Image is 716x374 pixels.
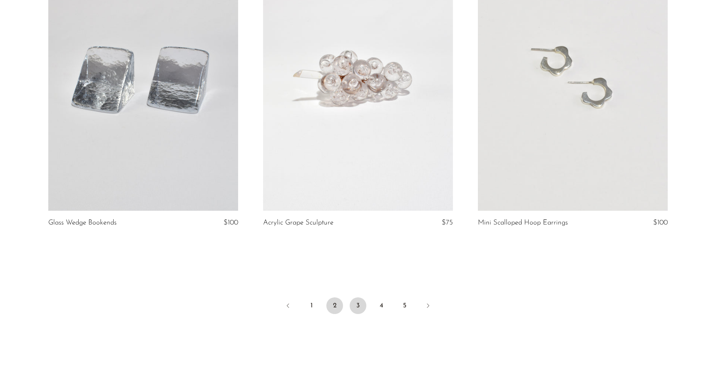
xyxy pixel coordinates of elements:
span: $75 [442,219,453,226]
a: Next [420,297,436,316]
span: $100 [653,219,668,226]
a: 5 [396,297,413,314]
a: 3 [350,297,366,314]
span: $100 [224,219,238,226]
a: Mini Scalloped Hoop Earrings [478,219,568,227]
a: Glass Wedge Bookends [48,219,117,227]
a: 1 [303,297,320,314]
a: Previous [280,297,296,316]
a: 4 [373,297,390,314]
a: Acrylic Grape Sculpture [263,219,333,227]
span: 2 [326,297,343,314]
